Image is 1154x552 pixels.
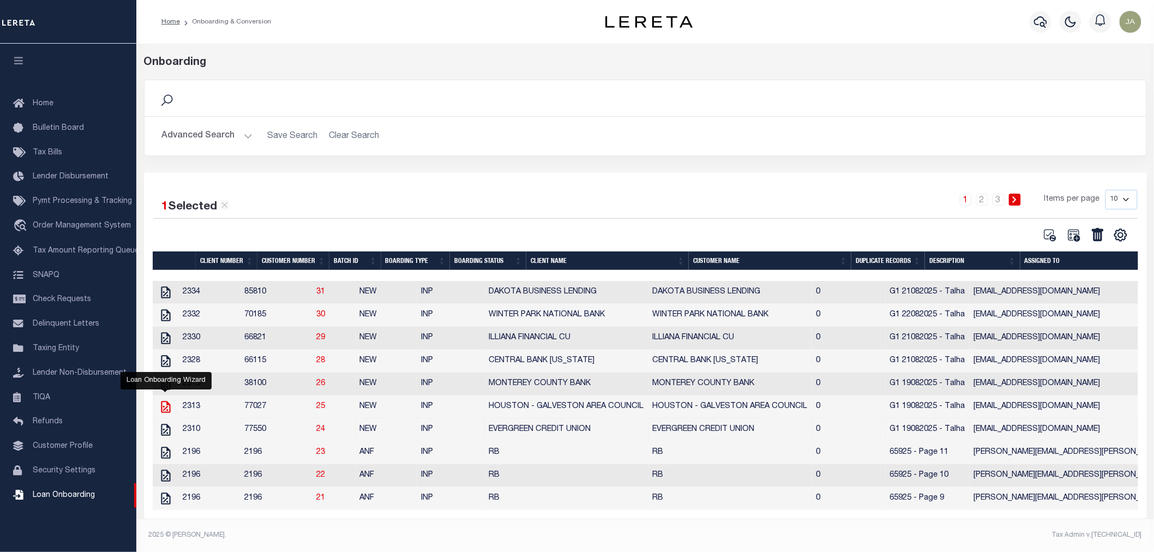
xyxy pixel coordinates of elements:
td: WINTER PARK NATIONAL BANK [485,304,648,327]
span: Tax Amount Reporting Queue [33,247,139,255]
td: G1 19082025 - Talha [886,418,970,441]
td: ANF [356,464,417,487]
th: Duplicate Records: activate to sort column ascending [851,251,925,270]
td: HOUSTON - GALVESTON AREA COUNCIL [485,395,648,418]
a: 30 [317,311,326,319]
a: 26 [317,380,326,387]
span: Delinquent Letters [33,320,99,328]
span: Items per page [1044,194,1100,206]
td: INP [417,304,485,327]
td: 0 [812,350,886,373]
td: 66821 [241,327,312,350]
a: 3 [993,194,1005,206]
td: G1 19082025 - Talha [886,395,970,418]
a: 25 [317,403,326,410]
td: INP [417,327,485,350]
div: Loan Onboarding Wizard [121,372,212,389]
img: svg+xml;base64,PHN2ZyB4bWxucz0iaHR0cDovL3d3dy53My5vcmcvMjAwMC9zdmciIHBvaW50ZXItZXZlbnRzPSJub25lIi... [1120,11,1141,33]
img: logo-dark.svg [605,16,693,28]
td: 2196 [241,441,312,464]
td: NEW [356,395,417,418]
td: EVERGREEN CREDIT UNION [648,418,812,441]
td: 2196 [179,487,241,510]
td: 0 [812,304,886,327]
a: 21 [317,494,326,502]
td: G1 21082025 - Talha [886,350,970,373]
span: Loan Onboarding [33,491,95,499]
a: 22 [317,471,326,479]
th: Client Number: activate to sort column ascending [196,251,257,270]
th: Customer Name: activate to sort column ascending [689,251,851,270]
td: INP [417,373,485,395]
td: NEW [356,304,417,327]
td: 85810 [241,281,312,304]
td: INP [417,395,485,418]
td: 0 [812,464,886,487]
td: 2196 [179,441,241,464]
td: G1 21082025 - Talha [886,327,970,350]
td: CENTRAL BANK [US_STATE] [485,350,648,373]
td: NEW [356,350,417,373]
td: 0 [812,395,886,418]
td: 2328 [179,350,241,373]
a: 1 [960,194,972,206]
td: 0 [812,487,886,510]
a: 29 [317,334,326,341]
span: Taxing Entity [33,345,79,352]
span: Bulletin Board [33,124,84,132]
td: MONTEREY COUNTY BANK [485,373,648,395]
button: Advanced Search [162,125,253,147]
td: 38100 [241,373,312,395]
td: RB [485,441,648,464]
span: Lender Non-Disbursement [33,369,127,377]
div: Selected [162,199,230,216]
td: 2334 [179,281,241,304]
a: 31 [317,288,326,296]
li: Onboarding & Conversion [180,17,271,27]
i: travel_explore [13,219,31,233]
span: Customer Profile [33,442,93,450]
td: NEW [356,418,417,441]
td: 0 [812,281,886,304]
span: Refunds [33,418,63,425]
td: G1 19082025 - Talha [886,373,970,395]
td: NEW [356,373,417,395]
td: INP [417,281,485,304]
td: 2313 [179,395,241,418]
td: 66115 [241,350,312,373]
th: Boarding Status: activate to sort column ascending [450,251,526,270]
td: ANF [356,441,417,464]
td: 0 [812,327,886,350]
td: RB [648,487,812,510]
a: 2 [976,194,988,206]
td: MONTEREY COUNTY BANK [648,373,812,395]
td: RB [485,464,648,487]
td: 2330 [179,327,241,350]
td: ILLIANA FINANCIAL CU [648,327,812,350]
th: Description: activate to sort column ascending [925,251,1020,270]
td: ILLIANA FINANCIAL CU [485,327,648,350]
td: NEW [356,327,417,350]
a: 23 [317,448,326,456]
td: 2310 [179,418,241,441]
th: Customer Number: activate to sort column ascending [257,251,329,270]
td: 65925 - Page 9 [886,487,970,510]
span: Order Management System [33,222,131,230]
a: 28 [317,357,326,364]
td: RB [648,441,812,464]
td: 70185 [241,304,312,327]
th: Boarding Type: activate to sort column ascending [381,251,450,270]
span: Home [33,100,53,107]
span: Tax Bills [33,149,62,157]
td: 65925 - Page 10 [886,464,970,487]
td: ANF [356,487,417,510]
td: INP [417,487,485,510]
td: 77027 [241,395,312,418]
td: G1 21082025 - Talha [886,281,970,304]
span: SNAPQ [33,271,59,279]
td: 0 [812,418,886,441]
td: 0 [812,373,886,395]
td: 0 [812,441,886,464]
td: INP [417,350,485,373]
span: 1 [162,201,169,213]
